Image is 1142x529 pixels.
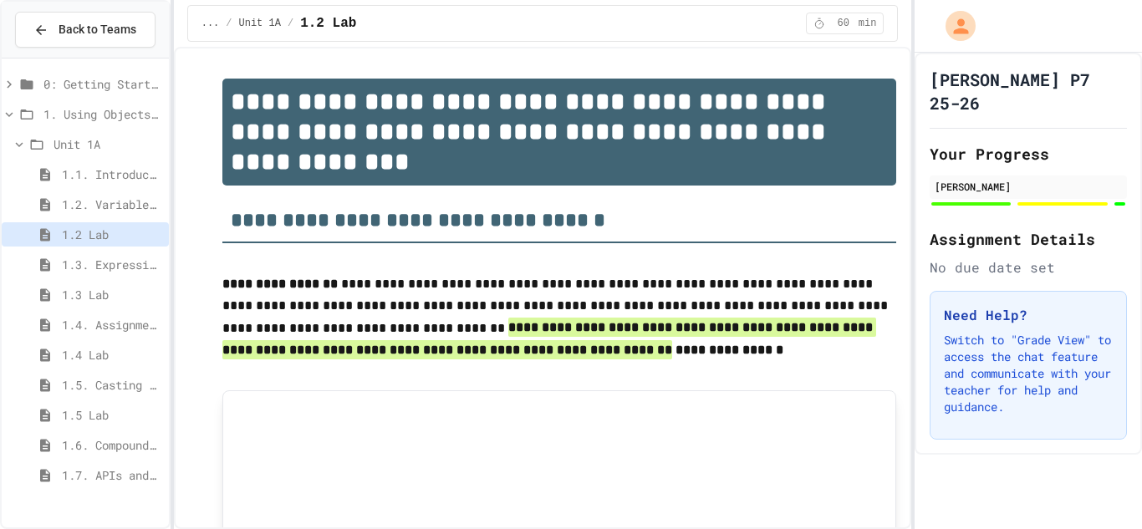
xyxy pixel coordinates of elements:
span: 1.3. Expressions and Output [New] [62,256,162,273]
p: Switch to "Grade View" to access the chat feature and communicate with your teacher for help and ... [944,332,1113,415]
span: ... [201,17,220,30]
span: 1.5. Casting and Ranges of Values [62,376,162,394]
div: [PERSON_NAME] [935,179,1122,194]
h2: Your Progress [930,142,1127,165]
span: Unit 1A [239,17,281,30]
span: 1.1. Introduction to Algorithms, Programming, and Compilers [62,165,162,183]
span: 60 [830,17,857,30]
span: min [859,17,877,30]
h1: [PERSON_NAME] P7 25-26 [930,68,1127,114]
div: My Account [928,7,980,45]
span: 1.2 Lab [62,226,162,243]
span: 1.4. Assignment and Input [62,316,162,333]
span: 1. Using Objects and Methods [43,105,162,123]
span: Unit 1A [54,135,162,153]
div: No due date set [930,257,1127,277]
iframe: chat widget [1003,389,1125,460]
span: 1.7. APIs and Libraries [62,466,162,484]
span: 0: Getting Started [43,75,162,93]
button: Back to Teams [15,12,155,48]
iframe: chat widget [1072,462,1125,512]
span: 1.4 Lab [62,346,162,364]
h2: Assignment Details [930,227,1127,251]
span: 1.2. Variables and Data Types [62,196,162,213]
span: Back to Teams [59,21,136,38]
span: / [288,17,293,30]
h3: Need Help? [944,305,1113,325]
span: / [226,17,232,30]
span: 1.5 Lab [62,406,162,424]
span: 1.3 Lab [62,286,162,303]
span: 1.2 Lab [300,13,356,33]
span: 1.6. Compound Assignment Operators [62,436,162,454]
